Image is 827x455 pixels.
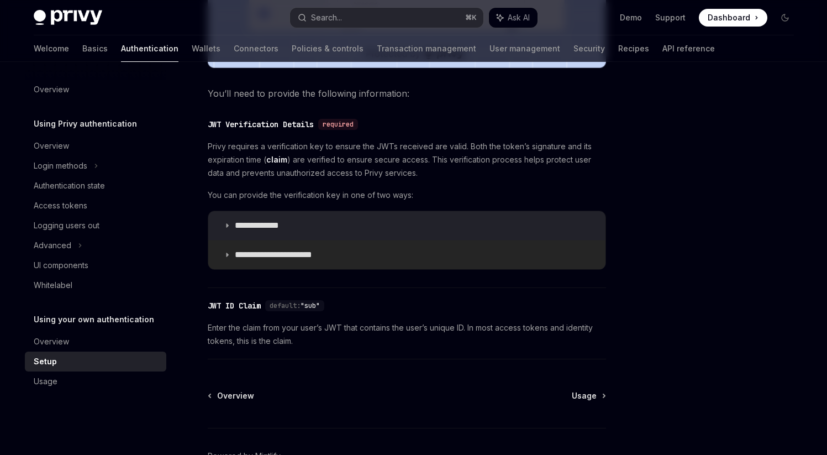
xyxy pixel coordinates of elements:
[34,335,69,348] div: Overview
[82,35,108,62] a: Basics
[655,12,686,23] a: Support
[25,216,166,236] a: Logging users out
[34,139,69,153] div: Overview
[270,301,301,310] span: default:
[699,9,767,27] a: Dashboard
[192,35,220,62] a: Wallets
[34,199,87,212] div: Access tokens
[208,189,606,202] span: You can provide the verification key in one of two ways:
[290,8,483,28] button: Search...⌘K
[508,12,530,23] span: Ask AI
[34,117,137,130] h5: Using Privy authentication
[34,35,69,62] a: Welcome
[34,279,72,292] div: Whitelabel
[209,390,254,401] a: Overview
[301,301,320,310] span: "sub"
[489,8,538,28] button: Ask AI
[208,321,606,348] span: Enter the claim from your user’s JWT that contains the user’s unique ID. In most access tokens an...
[489,35,560,62] a: User management
[25,352,166,372] a: Setup
[572,390,597,401] span: Usage
[34,259,88,272] div: UI components
[34,375,57,388] div: Usage
[208,119,314,130] div: JWT Verification Details
[217,390,254,401] span: Overview
[34,239,71,252] div: Advanced
[25,136,166,156] a: Overview
[25,255,166,275] a: UI components
[465,13,477,22] span: ⌘ K
[573,35,605,62] a: Security
[234,35,278,62] a: Connectors
[311,11,342,24] div: Search...
[208,300,261,311] div: JWT ID Claim
[208,140,606,180] span: Privy requires a verification key to ensure the JWTs received are valid. Both the token’s signatu...
[318,119,358,130] div: required
[25,80,166,100] a: Overview
[377,35,476,62] a: Transaction management
[618,35,649,62] a: Recipes
[25,372,166,391] a: Usage
[34,219,99,232] div: Logging users out
[34,179,105,192] div: Authentication state
[25,332,166,352] a: Overview
[34,159,87,172] div: Login methods
[266,155,287,165] a: claim
[776,9,794,27] button: Toggle dark mode
[25,275,166,295] a: Whitelabel
[620,12,642,23] a: Demo
[25,176,166,196] a: Authentication state
[292,35,364,62] a: Policies & controls
[121,35,178,62] a: Authentication
[34,83,69,96] div: Overview
[708,12,750,23] span: Dashboard
[25,196,166,216] a: Access tokens
[572,390,605,401] a: Usage
[34,355,57,368] div: Setup
[34,313,154,326] h5: Using your own authentication
[662,35,715,62] a: API reference
[208,86,606,101] span: You’ll need to provide the following information:
[34,10,102,25] img: dark logo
